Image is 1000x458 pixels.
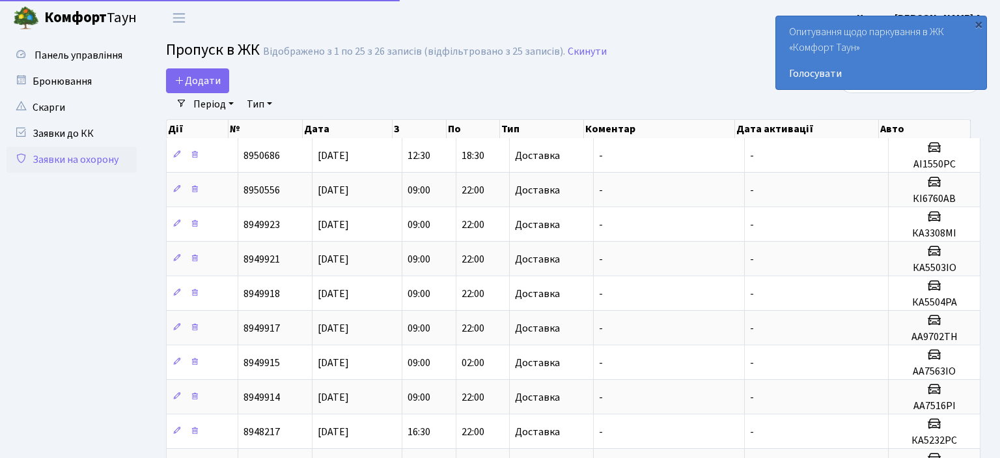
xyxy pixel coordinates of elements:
span: 09:00 [408,356,430,370]
span: - [750,183,754,197]
span: 12:30 [408,149,430,163]
span: - [599,183,603,197]
span: Доставка [515,323,560,334]
span: 22:00 [462,218,484,232]
span: - [599,321,603,336]
span: Доставка [515,185,560,195]
span: 8948217 [243,425,280,439]
span: 8950686 [243,149,280,163]
span: Панель управління [35,48,122,63]
span: 09:00 [408,218,430,232]
span: Доставка [515,392,560,403]
span: 02:00 [462,356,484,370]
span: [DATE] [318,390,349,405]
span: 22:00 [462,287,484,301]
span: 8949921 [243,252,280,266]
a: Період [188,93,239,115]
span: - [750,425,754,439]
span: - [750,356,754,370]
span: - [599,252,603,266]
div: Опитування щодо паркування в ЖК «Комфорт Таун» [776,16,986,89]
span: [DATE] [318,425,349,439]
button: Переключити навігацію [163,7,195,29]
span: Доставка [515,150,560,161]
th: Дії [167,120,229,138]
a: Заявки на охорону [7,147,137,173]
span: Доставка [515,358,560,368]
span: 22:00 [462,183,484,197]
span: 16:30 [408,425,430,439]
span: 22:00 [462,425,484,439]
b: Цитрус [PERSON_NAME] А. [857,11,984,25]
th: Коментар [584,120,735,138]
span: 8949917 [243,321,280,336]
span: 8949915 [243,356,280,370]
a: Скинути [568,46,607,58]
th: № [229,120,303,138]
h5: КА3308МІ [894,227,975,240]
span: 8950556 [243,183,280,197]
span: [DATE] [318,252,349,266]
h5: АІ1550РС [894,158,975,171]
a: Заявки до КК [7,121,137,147]
span: - [599,149,603,163]
a: Скарги [7,94,137,121]
span: [DATE] [318,183,349,197]
span: [DATE] [318,287,349,301]
h5: КА5504РА [894,296,975,309]
b: Комфорт [44,7,107,28]
a: Цитрус [PERSON_NAME] А. [857,10,984,26]
h5: АА7563ІО [894,365,975,378]
th: Авто [879,120,971,138]
span: - [599,218,603,232]
th: По [447,120,500,138]
span: Доставка [515,427,560,437]
span: 22:00 [462,390,484,405]
a: Панель управління [7,42,137,68]
span: - [750,252,754,266]
span: 09:00 [408,390,430,405]
th: Дата [303,120,393,138]
span: Доставка [515,254,560,265]
span: Доставка [515,289,560,299]
span: [DATE] [318,356,349,370]
span: [DATE] [318,149,349,163]
span: 09:00 [408,183,430,197]
span: 09:00 [408,321,430,336]
a: Голосувати [789,66,973,81]
h5: КІ6760АВ [894,193,975,205]
span: Додати [174,74,221,88]
span: [DATE] [318,321,349,336]
th: З [393,120,446,138]
span: 8949914 [243,390,280,405]
span: Таун [44,7,137,29]
span: 09:00 [408,252,430,266]
span: - [750,287,754,301]
a: Бронювання [7,68,137,94]
span: - [750,218,754,232]
h5: АА9702ТН [894,331,975,343]
span: 8949918 [243,287,280,301]
div: × [972,18,985,31]
a: Додати [166,68,229,93]
span: - [750,390,754,405]
a: Тип [242,93,277,115]
span: [DATE] [318,218,349,232]
span: - [750,321,754,336]
th: Тип [500,120,583,138]
span: 18:30 [462,149,484,163]
span: - [599,390,603,405]
span: 22:00 [462,321,484,336]
h5: КА5503ІО [894,262,975,274]
span: - [599,356,603,370]
span: - [599,425,603,439]
span: Пропуск в ЖК [166,38,260,61]
span: - [750,149,754,163]
span: - [599,287,603,301]
img: logo.png [13,5,39,31]
span: 8949923 [243,218,280,232]
h5: АА7516PI [894,400,975,412]
th: Дата активації [735,120,880,138]
span: 22:00 [462,252,484,266]
h5: КА5232РС [894,435,975,447]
